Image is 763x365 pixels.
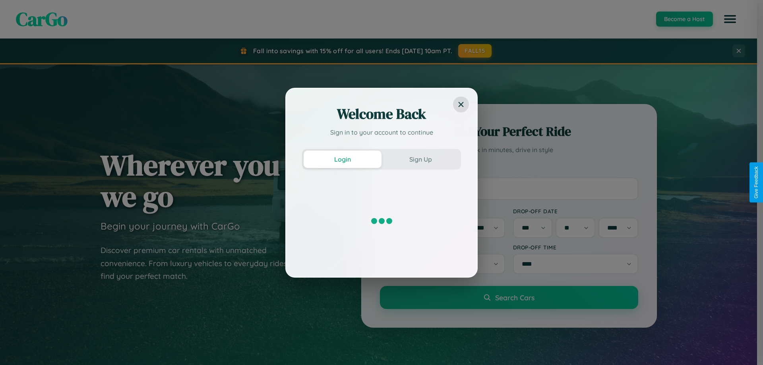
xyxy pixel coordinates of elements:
iframe: Intercom live chat [8,338,27,357]
button: Login [304,151,381,168]
div: Give Feedback [753,166,759,199]
h2: Welcome Back [302,104,461,124]
p: Sign in to your account to continue [302,127,461,137]
button: Sign Up [381,151,459,168]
